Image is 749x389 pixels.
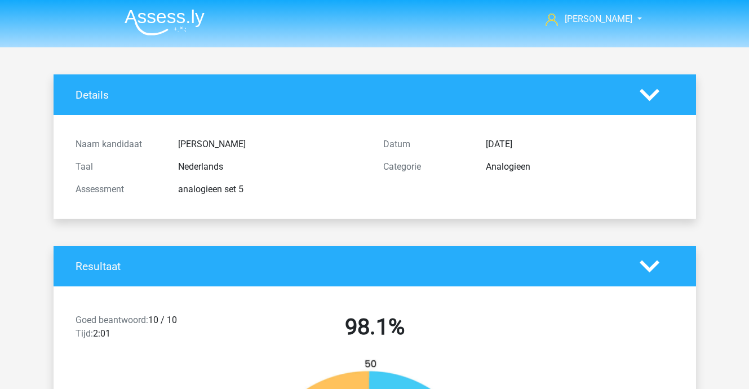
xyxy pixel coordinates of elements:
[229,313,520,341] h2: 98.1%
[477,138,682,151] div: [DATE]
[375,160,477,174] div: Categorie
[125,9,205,36] img: Assessly
[67,160,170,174] div: Taal
[375,138,477,151] div: Datum
[76,328,93,339] span: Tijd:
[67,183,170,196] div: Assessment
[170,160,375,174] div: Nederlands
[477,160,682,174] div: Analogieen
[67,138,170,151] div: Naam kandidaat
[170,138,375,151] div: [PERSON_NAME]
[76,89,623,101] h4: Details
[76,260,623,273] h4: Resultaat
[67,313,221,345] div: 10 / 10 2:01
[565,14,632,24] span: [PERSON_NAME]
[170,183,375,196] div: analogieen set 5
[76,315,148,325] span: Goed beantwoord:
[541,12,633,26] a: [PERSON_NAME]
